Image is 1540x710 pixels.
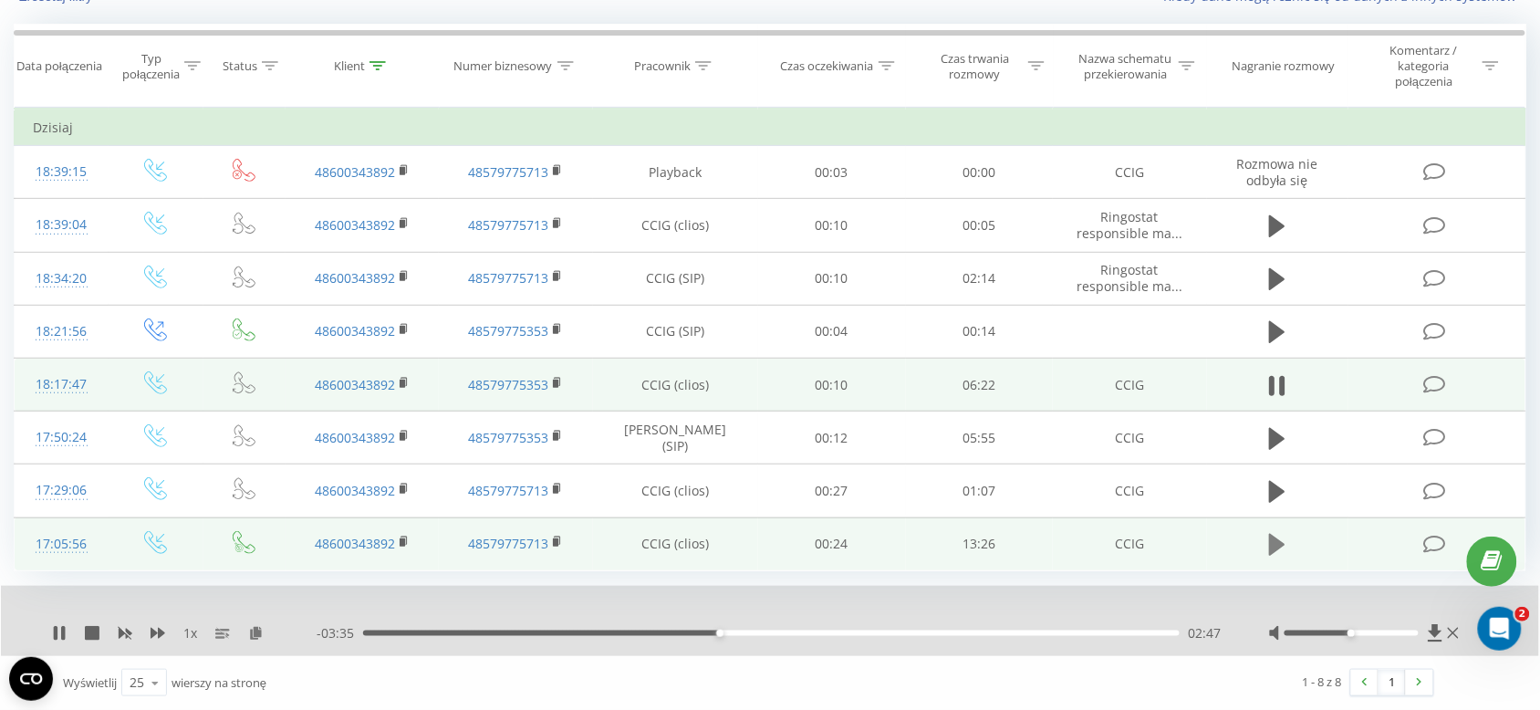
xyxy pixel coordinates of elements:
[468,376,548,393] a: 48579775353
[1053,359,1206,412] td: CCIG
[593,146,758,199] td: Playback
[315,535,395,552] a: 48600343892
[317,624,363,642] span: - 03:35
[1077,261,1182,295] span: Ringostat responsible ma...
[758,517,906,570] td: 00:24
[315,482,395,499] a: 48600343892
[315,216,395,234] a: 48600343892
[906,305,1054,358] td: 00:14
[1348,630,1356,637] div: Accessibility label
[1053,517,1206,570] td: CCIG
[454,58,553,74] div: Numer biznesowy
[16,58,102,74] div: Data połączenia
[1237,155,1318,189] span: Rozmowa nie odbyła się
[593,412,758,465] td: [PERSON_NAME] (SIP)
[906,199,1054,252] td: 00:05
[33,367,90,402] div: 18:17:47
[906,465,1054,517] td: 01:07
[1053,465,1206,517] td: CCIG
[906,252,1054,305] td: 02:14
[906,412,1054,465] td: 05:55
[63,674,117,691] span: Wyświetlij
[315,376,395,393] a: 48600343892
[634,58,691,74] div: Pracownik
[758,412,906,465] td: 00:12
[468,535,548,552] a: 48579775713
[315,163,395,181] a: 48600343892
[758,305,906,358] td: 00:04
[593,359,758,412] td: CCIG (clios)
[223,58,257,74] div: Status
[758,146,906,199] td: 00:03
[130,673,144,692] div: 25
[33,154,90,190] div: 18:39:15
[468,322,548,339] a: 48579775353
[468,482,548,499] a: 48579775713
[1189,624,1222,642] span: 02:47
[33,314,90,350] div: 18:21:56
[1478,607,1522,651] iframe: Intercom live chat
[122,51,180,82] div: Typ połączenia
[1232,58,1335,74] div: Nagranie rozmowy
[468,269,548,287] a: 48579775713
[593,252,758,305] td: CCIG (SIP)
[926,51,1024,82] div: Czas trwania rozmowy
[1077,208,1182,242] span: Ringostat responsible ma...
[15,110,1526,146] td: Dzisiaj
[758,359,906,412] td: 00:10
[183,624,197,642] span: 1 x
[906,359,1054,412] td: 06:22
[468,429,548,446] a: 48579775353
[593,305,758,358] td: CCIG (SIP)
[1303,673,1342,691] div: 1 - 8 z 8
[315,429,395,446] a: 48600343892
[33,420,90,455] div: 17:50:24
[781,58,874,74] div: Czas oczekiwania
[1053,412,1206,465] td: CCIG
[758,199,906,252] td: 00:10
[33,527,90,562] div: 17:05:56
[334,58,365,74] div: Klient
[315,322,395,339] a: 48600343892
[716,630,723,637] div: Accessibility label
[9,657,53,701] button: Open CMP widget
[1515,607,1530,621] span: 2
[906,146,1054,199] td: 00:00
[1077,51,1174,82] div: Nazwa schematu przekierowania
[468,163,548,181] a: 48579775713
[1053,146,1206,199] td: CCIG
[172,674,266,691] span: wierszy na stronę
[33,207,90,243] div: 18:39:04
[315,269,395,287] a: 48600343892
[593,465,758,517] td: CCIG (clios)
[1379,670,1406,695] a: 1
[758,465,906,517] td: 00:27
[593,517,758,570] td: CCIG (clios)
[33,261,90,297] div: 18:34:20
[33,473,90,508] div: 17:29:06
[906,517,1054,570] td: 13:26
[1371,43,1478,89] div: Komentarz / kategoria połączenia
[758,252,906,305] td: 00:10
[468,216,548,234] a: 48579775713
[593,199,758,252] td: CCIG (clios)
